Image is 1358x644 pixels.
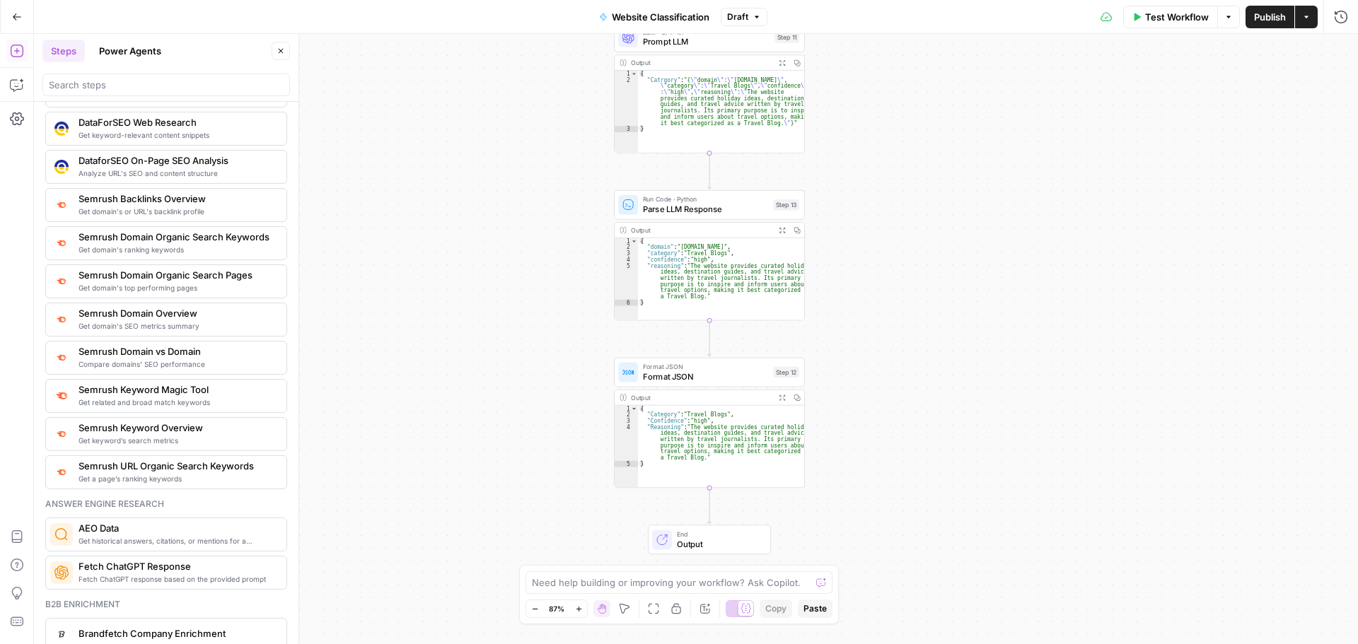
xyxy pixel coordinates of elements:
[591,6,718,28] button: Website Classification
[549,603,564,614] span: 87%
[79,459,275,473] span: Semrush URL Organic Search Keywords
[1254,10,1286,24] span: Publish
[54,237,69,249] img: p4kt2d9mz0di8532fmfgvfq6uqa0
[615,126,638,132] div: 3
[54,122,69,136] img: 3hnddut9cmlpnoegpdll2wmnov83
[42,40,85,62] button: Steps
[54,627,69,641] img: d2drbpdw36vhgieguaa2mb4tee3c
[79,559,275,573] span: Fetch ChatGPT Response
[707,488,711,523] g: Edge from step_12 to end
[615,244,638,250] div: 2
[727,11,748,23] span: Draft
[79,382,275,397] span: Semrush Keyword Magic Tool
[803,602,827,615] span: Paste
[45,598,287,611] div: B2b enrichment
[615,418,638,424] div: 3
[774,367,800,378] div: Step 12
[615,77,638,127] div: 2
[615,406,638,412] div: 1
[54,199,69,211] img: 3lyvnidk9veb5oecvmize2kaffdg
[615,411,638,418] div: 2
[774,32,799,43] div: Step 11
[79,282,275,293] span: Get domain's top performing pages
[631,406,638,412] span: Toggle code folding, rows 1 through 5
[54,275,69,287] img: otu06fjiulrdwrqmbs7xihm55rg9
[79,115,275,129] span: DataForSEO Web Research
[79,421,275,435] span: Semrush Keyword Overview
[79,535,275,546] span: Get historical answers, citations, or mentions for a question
[615,424,638,461] div: 4
[631,238,638,245] span: Toggle code folding, rows 1 through 6
[643,370,769,382] span: Format JSON
[765,602,787,615] span: Copy
[774,199,800,211] div: Step 13
[615,238,638,245] div: 1
[54,351,69,363] img: zn8kcn4lc16eab7ly04n2pykiy7x
[54,466,69,478] img: ey5lt04xp3nqzrimtu8q5fsyor3u
[612,10,709,24] span: Website Classification
[721,8,767,26] button: Draft
[79,206,275,217] span: Get domain's or URL's backlink profile
[54,428,69,440] img: v3j4otw2j2lxnxfkcl44e66h4fup
[677,529,760,539] span: End
[91,40,170,62] button: Power Agents
[1145,10,1209,24] span: Test Workflow
[79,626,275,640] span: Brandfetch Company Enrichment
[614,525,805,554] div: EndOutput
[79,397,275,408] span: Get related and broad match keywords
[79,320,275,332] span: Get domain's SEO metrics summary
[79,129,275,141] span: Get keyword-relevant content snippets
[54,313,69,325] img: 4e4w6xi9sjogcjglmt5eorgxwtyu
[643,35,770,47] span: Prompt LLM
[614,23,805,153] div: LLM · GPT-4.1Prompt LLMStep 11Output{ "Catrgory":"{\"domain\":\"[DOMAIN_NAME]\", \"category\":\"T...
[79,435,275,446] span: Get keyword’s search metrics
[631,225,771,235] div: Output
[614,358,805,488] div: Format JSONFormat JSONStep 12Output{ "Category":"Travel Blogs", "Confidence":"high", "Reasoning":...
[79,573,275,585] span: Fetch ChatGPT response based on the provided prompt
[643,203,769,215] span: Parse LLM Response
[45,498,287,510] div: Answer engine research
[615,461,638,467] div: 5
[643,194,769,204] span: Run Code · Python
[79,168,275,179] span: Analyze URL's SEO and content structure
[79,268,275,282] span: Semrush Domain Organic Search Pages
[79,244,275,255] span: Get domain's ranking keywords
[79,344,275,358] span: Semrush Domain vs Domain
[79,230,275,244] span: Semrush Domain Organic Search Keywords
[79,192,275,206] span: Semrush Backlinks Overview
[798,599,832,618] button: Paste
[79,306,275,320] span: Semrush Domain Overview
[631,392,771,402] div: Output
[1123,6,1217,28] button: Test Workflow
[49,78,284,92] input: Search steps
[79,358,275,370] span: Compare domains' SEO performance
[79,521,275,535] span: AEO Data
[615,263,638,300] div: 5
[615,300,638,306] div: 6
[760,599,792,618] button: Copy
[643,362,769,372] span: Format JSON
[631,58,771,68] div: Output
[615,71,638,77] div: 1
[614,190,805,321] div: Run Code · PythonParse LLM ResponseStep 13Output{ "domain":"[DOMAIN_NAME]", "category":"Travel Bl...
[1246,6,1294,28] button: Publish
[707,153,711,189] g: Edge from step_11 to step_13
[631,71,638,77] span: Toggle code folding, rows 1 through 3
[615,250,638,257] div: 3
[54,389,69,403] img: 8a3tdog8tf0qdwwcclgyu02y995m
[54,160,69,174] img: y3iv96nwgxbwrvt76z37ug4ox9nv
[707,320,711,356] g: Edge from step_13 to step_12
[677,538,760,550] span: Output
[79,473,275,484] span: Get a page’s ranking keywords
[79,153,275,168] span: DataforSEO On-Page SEO Analysis
[615,257,638,263] div: 4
